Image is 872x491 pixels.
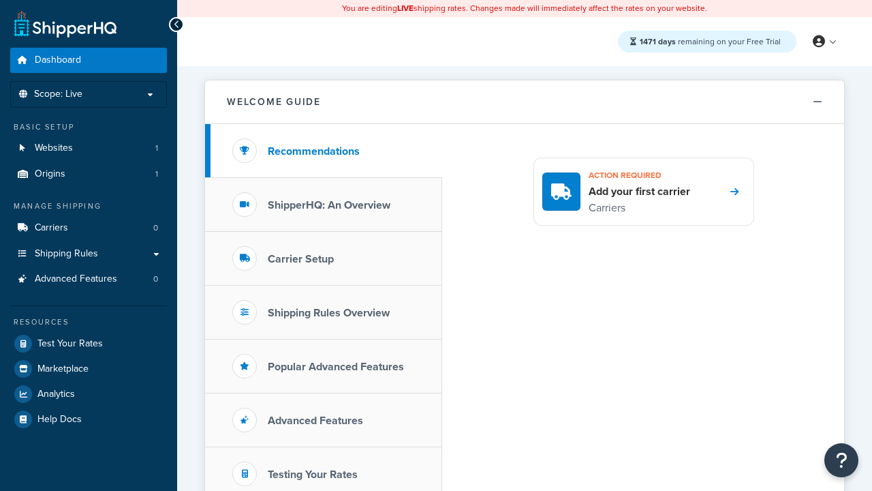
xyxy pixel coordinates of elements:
[10,48,167,73] a: Dashboard
[10,267,167,292] a: Advanced Features0
[155,143,158,154] span: 1
[10,121,167,133] div: Basic Setup
[37,389,75,400] span: Analytics
[10,215,167,241] li: Carriers
[10,200,167,212] div: Manage Shipping
[155,168,158,180] span: 1
[205,80,844,124] button: Welcome Guide
[10,215,167,241] a: Carriers0
[10,162,167,187] a: Origins1
[10,136,167,161] li: Websites
[589,199,690,217] p: Carriers
[589,184,690,199] h4: Add your first carrier
[824,443,858,477] button: Open Resource Center
[37,338,103,350] span: Test Your Rates
[268,307,390,319] h3: Shipping Rules Overview
[268,199,390,211] h3: ShipperHQ: An Overview
[10,407,167,432] a: Help Docs
[10,316,167,328] div: Resources
[397,2,414,14] b: LIVE
[640,35,676,48] strong: 1471 days
[35,222,68,234] span: Carriers
[10,162,167,187] li: Origins
[35,143,73,154] span: Websites
[268,415,363,427] h3: Advanced Features
[10,267,167,292] li: Advanced Features
[34,89,82,100] span: Scope: Live
[10,357,167,381] a: Marketplace
[268,361,404,373] h3: Popular Advanced Features
[35,55,81,66] span: Dashboard
[268,253,334,265] h3: Carrier Setup
[153,273,158,285] span: 0
[10,136,167,161] a: Websites1
[37,414,82,426] span: Help Docs
[10,241,167,267] a: Shipping Rules
[589,166,690,184] h3: Action required
[37,363,89,375] span: Marketplace
[10,331,167,356] a: Test Your Rates
[640,35,781,48] span: remaining on your Free Trial
[268,145,360,158] h3: Recommendations
[35,248,98,260] span: Shipping Rules
[227,97,321,107] h2: Welcome Guide
[10,382,167,406] a: Analytics
[35,168,65,180] span: Origins
[35,273,117,285] span: Advanced Features
[268,468,358,481] h3: Testing Your Rates
[153,222,158,234] span: 0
